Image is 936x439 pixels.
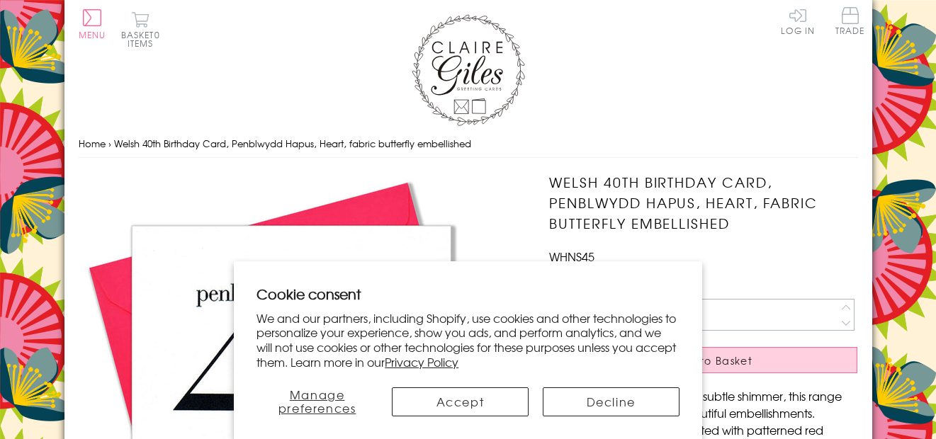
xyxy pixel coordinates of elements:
span: Add to Basket [672,353,752,367]
button: Add to Basket [549,347,857,373]
img: Claire Giles Greetings Cards [412,14,525,126]
span: › [108,137,111,150]
a: Home [79,137,106,150]
a: Privacy Policy [385,353,458,370]
span: 0 items [128,28,160,50]
a: Log In [781,7,815,35]
span: Welsh 40th Birthday Card, Penblwydd Hapus, Heart, fabric butterfly embellished [114,137,471,150]
button: Manage preferences [256,387,378,416]
button: Menu [79,9,106,39]
span: Menu [79,28,106,41]
button: Basket0 items [121,11,160,47]
span: Manage preferences [278,386,356,416]
button: Decline [543,387,680,416]
button: Accept [392,387,529,416]
h2: Cookie consent [256,284,680,304]
p: We and our partners, including Shopify, use cookies and other technologies to personalize your ex... [256,311,680,370]
span: WHNS45 [549,248,594,265]
h1: Welsh 40th Birthday Card, Penblwydd Hapus, Heart, fabric butterfly embellished [549,172,857,233]
span: Trade [835,7,865,35]
nav: breadcrumbs [79,130,858,159]
a: Trade [835,7,865,38]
